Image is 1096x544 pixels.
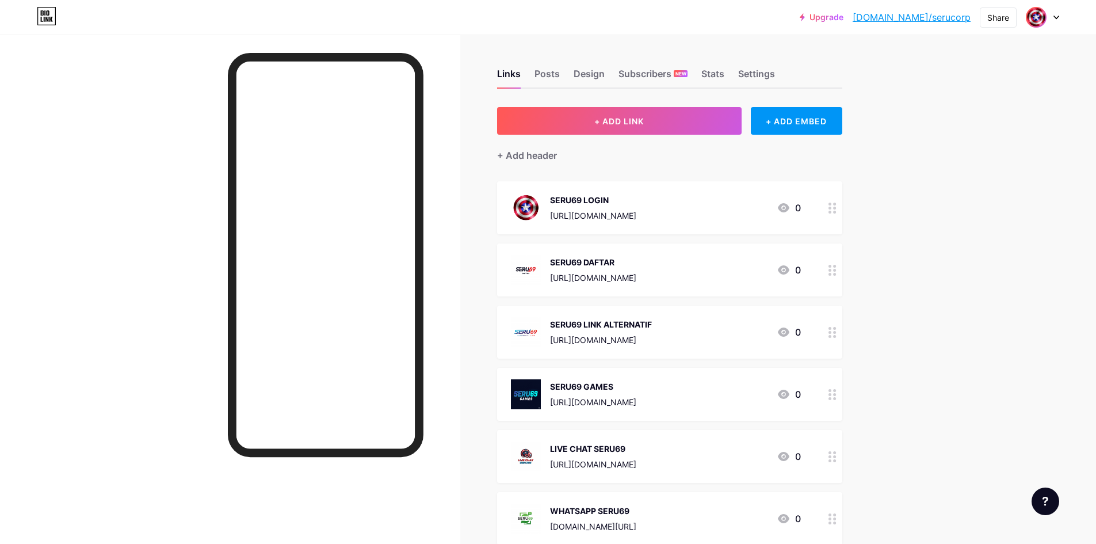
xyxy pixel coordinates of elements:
[511,379,541,409] img: SERU69 GAMES
[534,67,560,88] div: Posts
[738,67,775,88] div: Settings
[777,263,801,277] div: 0
[550,194,636,206] div: SERU69 LOGIN
[550,334,652,346] div: [URL][DOMAIN_NAME]
[550,443,636,455] div: LIVE CHAT SERU69
[550,272,636,284] div: [URL][DOMAIN_NAME]
[511,255,541,285] img: SERU69 DAFTAR
[594,116,644,126] span: + ADD LINK
[550,520,636,532] div: [DOMAIN_NAME][URL]
[800,13,843,22] a: Upgrade
[550,381,636,393] div: SERU69 GAMES
[550,396,636,408] div: [URL][DOMAIN_NAME]
[550,505,636,517] div: WHATSAPP SERU69
[497,149,557,162] div: + Add header
[777,325,801,339] div: 0
[550,318,652,330] div: SERU69 LINK ALTERNATIF
[511,317,541,347] img: SERU69 LINK ALTERNATIF
[511,504,541,534] img: WHATSAPP SERU69
[777,512,801,526] div: 0
[777,450,801,463] div: 0
[987,12,1009,24] div: Share
[550,458,636,470] div: [URL][DOMAIN_NAME]
[511,193,541,223] img: SERU69 LOGIN
[777,387,801,401] div: 0
[1025,6,1047,28] img: Seru Corp
[853,10,971,24] a: [DOMAIN_NAME]/serucorp
[550,210,636,222] div: [URL][DOMAIN_NAME]
[511,442,541,471] img: LIVE CHAT SERU69
[675,70,686,77] span: NEW
[777,201,801,215] div: 0
[497,107,742,135] button: + ADD LINK
[618,67,688,88] div: Subscribers
[751,107,842,135] div: + ADD EMBED
[497,67,521,88] div: Links
[701,67,724,88] div: Stats
[574,67,605,88] div: Design
[550,256,636,268] div: SERU69 DAFTAR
